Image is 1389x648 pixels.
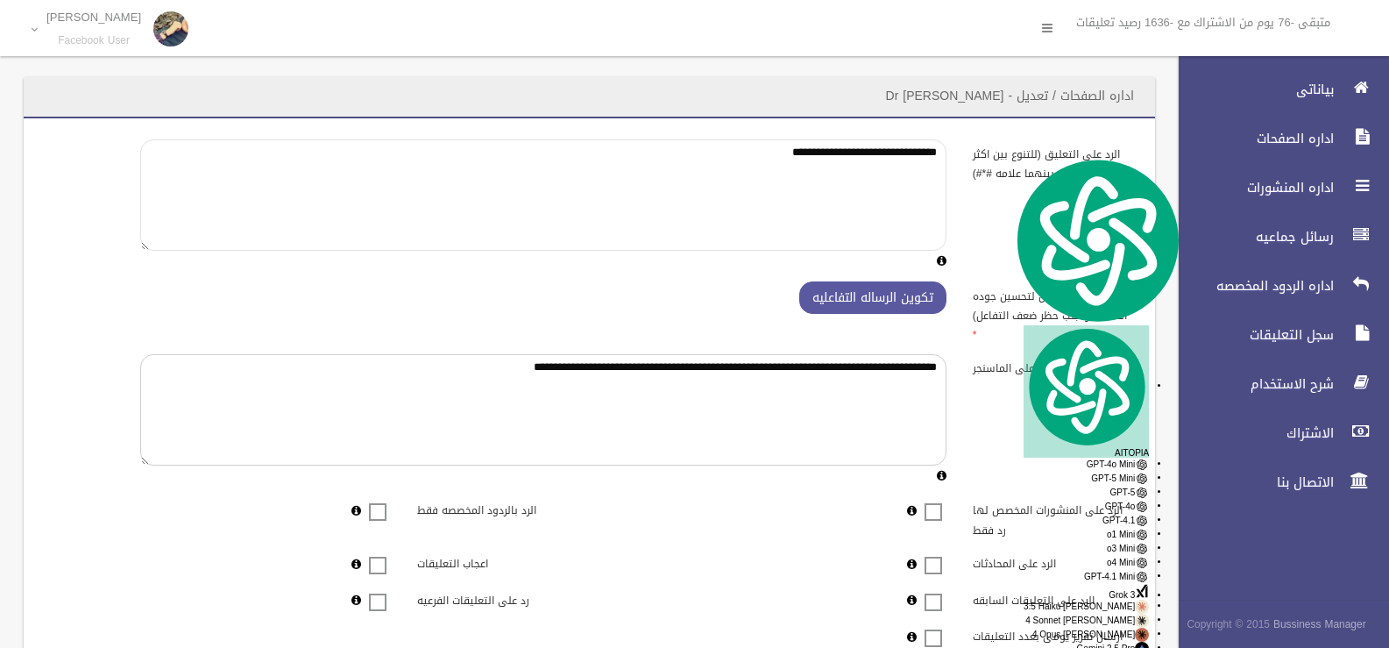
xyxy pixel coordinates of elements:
a: بياناتى [1164,70,1389,109]
label: الرد بالردود المخصصه فقط [404,496,589,521]
img: gpt-black.svg [1135,514,1149,528]
label: الرد على التعليق (للتنوع بين اكثر من رد ضع بينهما علامه #*#) [960,139,1145,183]
button: تكوين الرساله التفاعليه [799,281,946,314]
span: الاتصال بنا [1164,474,1339,491]
div: [PERSON_NAME] 4 Sonnet [1024,614,1149,628]
span: شرح الاستخدام [1164,375,1339,393]
img: gpt-black.svg [1135,458,1149,472]
div: AITOPIA [1024,325,1149,457]
img: gpt-black.svg [1135,500,1149,514]
div: [PERSON_NAME] 4 Opus [1024,628,1149,642]
header: اداره الصفحات / تعديل - Dr [PERSON_NAME] [865,79,1155,113]
label: رساله v (افضل لتحسين جوده الصفحه وتجنب حظر ضعف التفاعل) [960,281,1145,345]
span: رسائل جماعيه [1164,228,1339,246]
span: اداره الصفحات [1164,130,1339,147]
a: رسائل جماعيه [1164,217,1389,256]
img: claude-35-sonnet.svg [1135,614,1149,628]
img: gpt-black.svg [1135,486,1149,500]
span: اداره الردود المخصصه [1164,277,1339,295]
img: gpt-black.svg [1135,528,1149,542]
div: GPT-5 Mini [1024,472,1149,486]
p: [PERSON_NAME] [46,11,141,24]
span: اداره المنشورات [1164,179,1339,196]
img: claude-35-opus.svg [1135,628,1149,642]
label: الرد على التعليقات السابقه [960,586,1145,610]
div: GPT-4.1 Mini [1024,570,1149,584]
label: اعجاب التعليقات [404,550,589,574]
div: o3 Mini [1024,542,1149,556]
div: GPT-4o [1024,500,1149,514]
label: رد على التعليقات الفرعيه [404,586,589,610]
a: اداره الصفحات [1164,119,1389,158]
a: سجل التعليقات [1164,316,1389,354]
img: gpt-black.svg [1135,542,1149,556]
span: سجل التعليقات [1164,326,1339,344]
img: logo.svg [1024,325,1149,447]
strong: Bussiness Manager [1273,615,1366,634]
small: Facebook User [46,34,141,47]
a: الاشتراك [1164,414,1389,452]
a: اداره الردود المخصصه [1164,267,1389,305]
img: claude-35-haiku.svg [1135,600,1149,614]
div: o1 Mini [1024,528,1149,542]
span: Copyright © 2015 [1187,615,1270,634]
div: GPT-4.1 [1024,514,1149,528]
label: رساله الرد على الماسنجر [960,354,1145,379]
div: GPT-4o Mini [1024,458,1149,472]
img: logo.svg [1010,155,1184,325]
label: الرد على المنشورات المخصص لها رد فقط [960,496,1145,540]
img: gpt-black.svg [1135,570,1149,584]
div: o4 Mini [1024,556,1149,570]
a: الاتصال بنا [1164,463,1389,502]
span: الاشتراك [1164,424,1339,442]
div: [PERSON_NAME] 3.5 Haiku [1024,600,1149,614]
a: اداره المنشورات [1164,168,1389,207]
img: gpt-black.svg [1135,472,1149,486]
span: بياناتى [1164,81,1339,98]
img: gpt-black.svg [1135,556,1149,570]
div: GPT-5 [1024,486,1149,500]
div: Grok 3 [1024,584,1149,600]
a: شرح الاستخدام [1164,365,1389,403]
label: الرد على المحادثات [960,550,1145,574]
